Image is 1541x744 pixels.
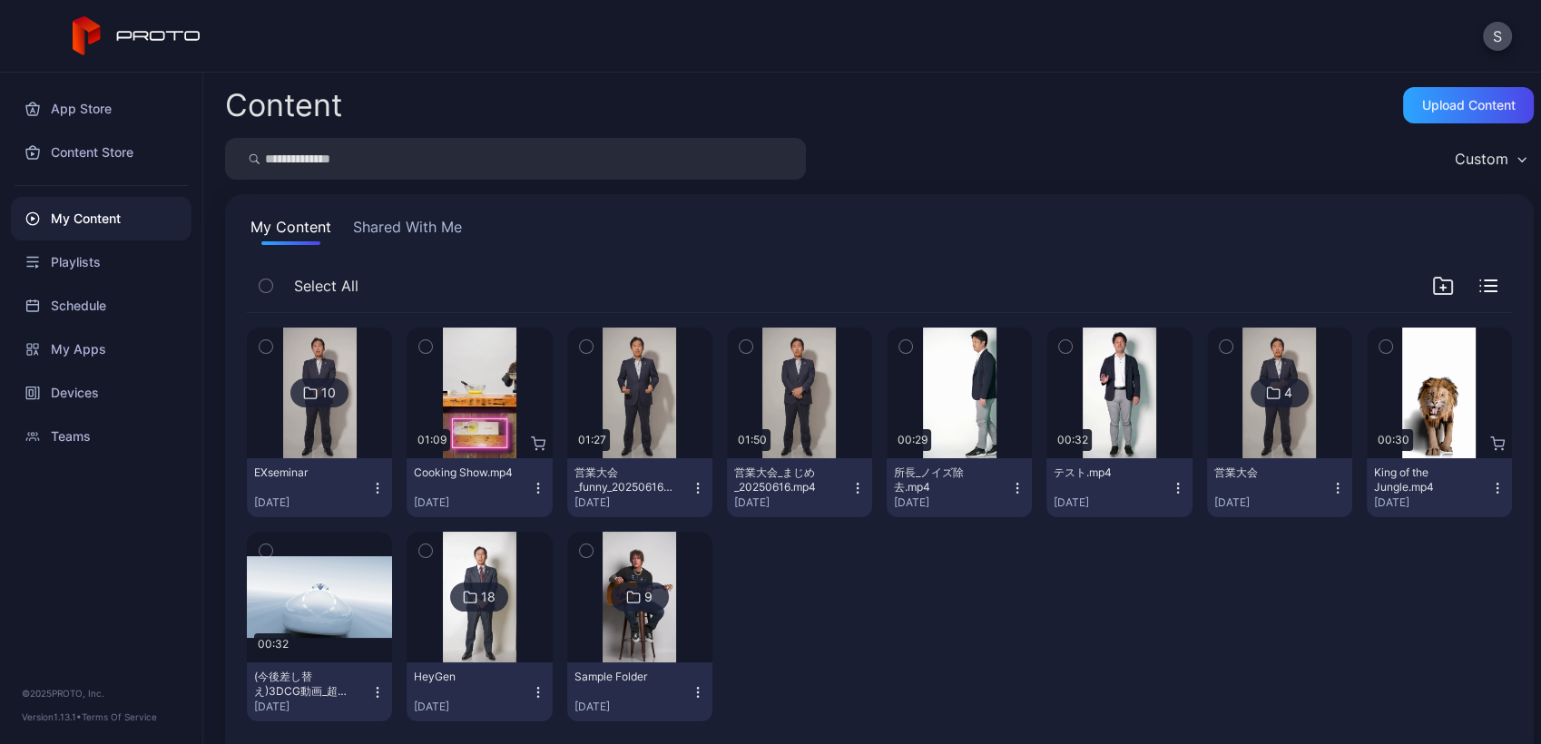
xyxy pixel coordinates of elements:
button: 営業大会[DATE] [1207,458,1352,517]
div: [DATE] [414,700,530,714]
a: Teams [11,415,191,458]
button: Cooking Show.mp4[DATE] [407,458,552,517]
button: My Content [247,216,335,245]
button: Upload Content [1403,87,1534,123]
button: テスト.mp4[DATE] [1046,458,1192,517]
button: Shared With Me [349,216,466,245]
div: 10 [321,385,336,401]
div: © 2025 PROTO, Inc. [22,686,181,700]
a: Devices [11,371,191,415]
a: Content Store [11,131,191,174]
a: Schedule [11,284,191,328]
div: [DATE] [254,495,370,510]
span: Select All [294,275,358,297]
div: Upload Content [1422,98,1516,113]
div: (今後差し替え)3DCG動画_超電導リニアL0系_JTA社名ロゴあり.mp4 [254,670,354,699]
div: [DATE] [574,700,691,714]
div: [DATE] [1214,495,1330,510]
button: 営業大会_funny_20250616.mp4[DATE] [567,458,712,517]
div: [DATE] [894,495,1010,510]
div: Content [225,90,342,121]
a: App Store [11,87,191,131]
button: (今後差し替え)3DCG動画_超電導リニアL0系_JTA社名ロゴあり.mp4[DATE] [247,662,392,721]
button: King of the Jungle.mp4[DATE] [1367,458,1512,517]
div: [DATE] [254,700,370,714]
button: 営業大会_まじめ_20250616.mp4[DATE] [727,458,872,517]
div: HeyGen [414,670,514,684]
div: [DATE] [1374,495,1490,510]
div: [DATE] [1054,495,1170,510]
div: Cooking Show.mp4 [414,465,514,480]
div: [DATE] [414,495,530,510]
div: テスト.mp4 [1054,465,1153,480]
a: My Content [11,197,191,240]
button: Custom [1446,138,1534,180]
span: Version 1.13.1 • [22,711,82,722]
button: HeyGen[DATE] [407,662,552,721]
div: 営業大会_まじめ_20250616.mp4 [734,465,834,494]
div: Custom [1455,150,1508,168]
button: EXseminar[DATE] [247,458,392,517]
div: 営業大会 [1214,465,1314,480]
button: Sample Folder[DATE] [567,662,712,721]
a: My Apps [11,328,191,371]
div: 営業大会_funny_20250616.mp4 [574,465,674,494]
div: 9 [644,589,653,605]
div: [DATE] [574,495,691,510]
div: King of the Jungle.mp4 [1374,465,1474,494]
div: Sample Folder [574,670,674,684]
div: 18 [481,589,496,605]
button: 所長_ノイズ除去.mp4[DATE] [887,458,1032,517]
div: 4 [1284,385,1292,401]
div: 所長_ノイズ除去.mp4 [894,465,994,494]
div: EXseminar [254,465,354,480]
a: Playlists [11,240,191,284]
button: S [1483,22,1512,51]
a: Terms Of Service [82,711,157,722]
div: [DATE] [734,495,850,510]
